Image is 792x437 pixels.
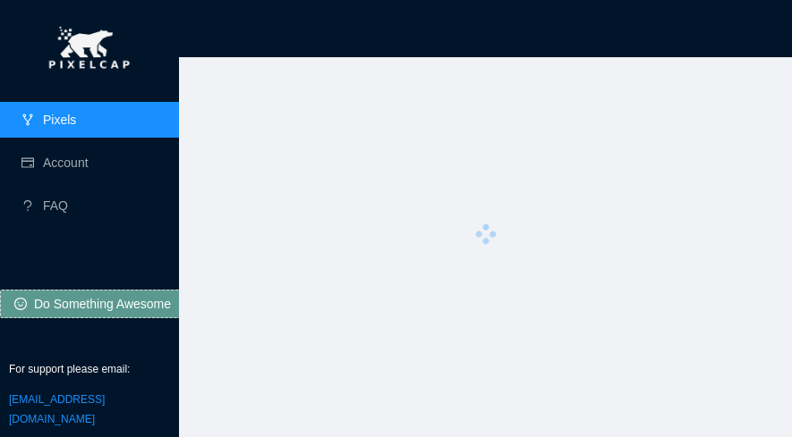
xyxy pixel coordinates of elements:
[37,18,142,80] img: pixel-cap.png
[43,113,76,127] a: Pixels
[14,298,27,312] span: smile
[43,198,68,213] a: FAQ
[43,155,89,170] a: Account
[9,393,105,425] a: [EMAIL_ADDRESS][DOMAIN_NAME]
[34,294,171,314] span: Do Something Awesome
[9,361,170,378] p: For support please email:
